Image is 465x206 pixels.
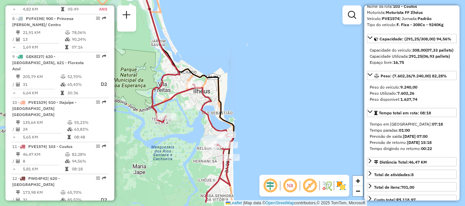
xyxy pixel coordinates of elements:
strong: 308,00 [412,48,426,53]
td: = [12,90,16,96]
td: = [12,44,16,51]
a: Distância Total:46,47 KM [367,157,457,166]
td: / [12,196,16,204]
strong: 7.602,26 [397,91,414,96]
td: 21,91 KM [22,29,65,36]
span: PVE1529 [28,100,46,105]
strong: 00:22 [421,146,432,151]
span: 46,47 KM [409,160,427,165]
div: Peso Utilizado: [370,90,454,96]
td: 135,64 KM [22,119,67,126]
strong: 1.637,74 [400,97,417,102]
strong: 16,75 [393,60,404,65]
span: | [243,201,244,205]
em: Rota exportada [102,176,106,180]
div: Capacidade Utilizada: [370,53,454,59]
a: Total de atividades:8 [367,170,457,179]
td: 94,56% [71,158,106,165]
div: Espaço livre: [370,59,454,65]
strong: 291,25 [409,54,422,59]
td: / [12,80,16,89]
strong: (07,33 pallets) [426,48,453,53]
i: % de utilização da cubagem [67,127,73,131]
em: Rota exportada [102,54,106,58]
strong: 103 - Coutos [393,4,417,9]
i: Tempo total em rota [65,167,68,171]
i: % de utilização da cubagem [61,82,66,87]
div: Peso disponível: [370,96,454,102]
em: Opções [96,16,100,20]
i: Total de Atividades [16,37,20,41]
a: OpenStreetMap [266,201,294,205]
td: 05:49 [67,6,99,13]
em: Rota exportada [102,16,106,20]
td: 08:18 [71,166,106,172]
span: Ocultar deslocamento [262,177,278,194]
td: 31 [22,196,60,204]
a: Tempo total em rota: 08:18 [367,108,457,117]
strong: F. Fixa - 308Cx - 9240Kg [397,22,444,27]
strong: [DATE] 15:18 [407,140,432,145]
td: 08:48 [74,134,106,141]
span: PVE1574 [28,144,46,149]
i: Tempo total em rota [61,7,64,11]
strong: R$ 118,97 [396,197,416,202]
a: Custo total:R$ 118,97 [367,195,457,204]
td: / [12,126,16,133]
i: % de utilização do peso [61,190,66,194]
em: Rota exportada [102,100,106,104]
i: Distância Total [16,31,20,35]
span: | 620 - [GEOGRAPHIC_DATA] [12,176,60,187]
a: Exibir filtros [345,8,359,22]
div: Previsão de saída: [370,133,454,139]
div: Distância Total: [374,159,427,165]
span: Tempo total em rota: 08:18 [379,110,431,115]
span: 11 - [12,144,73,149]
span: GEK8I37 [26,54,43,59]
td: 31 [22,80,60,89]
td: 65,43% [67,80,94,89]
td: / [12,36,16,43]
a: Leaflet [226,201,242,205]
td: 173,98 KM [22,189,60,196]
i: % de utilização do peso [65,31,70,35]
div: Tempo dirigindo no retorno: [370,146,454,152]
div: Map data © contributors,© 2025 TomTom, Microsoft [224,200,367,206]
span: Ocultar NR [282,177,298,194]
i: Distância Total [16,152,20,156]
i: Distância Total [16,75,20,79]
span: Capacidade: (291,25/308,00) 94,56% [380,36,451,41]
span: 8 - [12,16,74,27]
div: Tempo em [GEOGRAPHIC_DATA]: [370,121,454,127]
div: Capacidade do veículo: [370,47,454,53]
span: Peso: (7.602,26/9.240,00) 82,28% [381,73,447,78]
td: 6,64 KM [22,90,60,96]
em: Opções [96,100,100,104]
div: Custo total: [374,197,416,203]
td: 1,69 KM [22,44,65,51]
i: Total de Atividades [16,82,20,87]
div: Previsão de retorno: [370,139,454,146]
a: Nova sessão e pesquisa [120,8,133,23]
td: 30:36 [67,90,94,96]
em: Opções [96,54,100,58]
strong: (06,93 pallets) [422,54,450,59]
i: Distância Total [16,190,20,194]
span: | 620 - [GEOGRAPHIC_DATA], 621 - Floresta Azul [12,54,84,71]
span: 10 - [12,100,77,117]
img: Exibir/Ocultar setores [336,180,347,191]
td: 5,65 KM [22,134,67,141]
a: Capacidade: (291,25/308,00) 94,56% [367,34,457,43]
td: 07:16 [71,44,106,51]
span: Peso do veículo: [370,85,417,90]
td: 46,47 KM [22,151,65,158]
strong: 8 [411,172,414,177]
td: 13 [22,36,65,43]
div: Capacidade: (291,25/308,00) 94,56% [367,44,457,68]
em: Opções [96,144,100,148]
strong: PVE1574 [382,16,399,21]
i: Tempo total em rota [65,45,68,49]
div: Peso: (7.602,26/9.240,00) 82,28% [367,81,457,105]
span: 12 - [12,176,60,187]
td: 78,06% [71,29,106,36]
